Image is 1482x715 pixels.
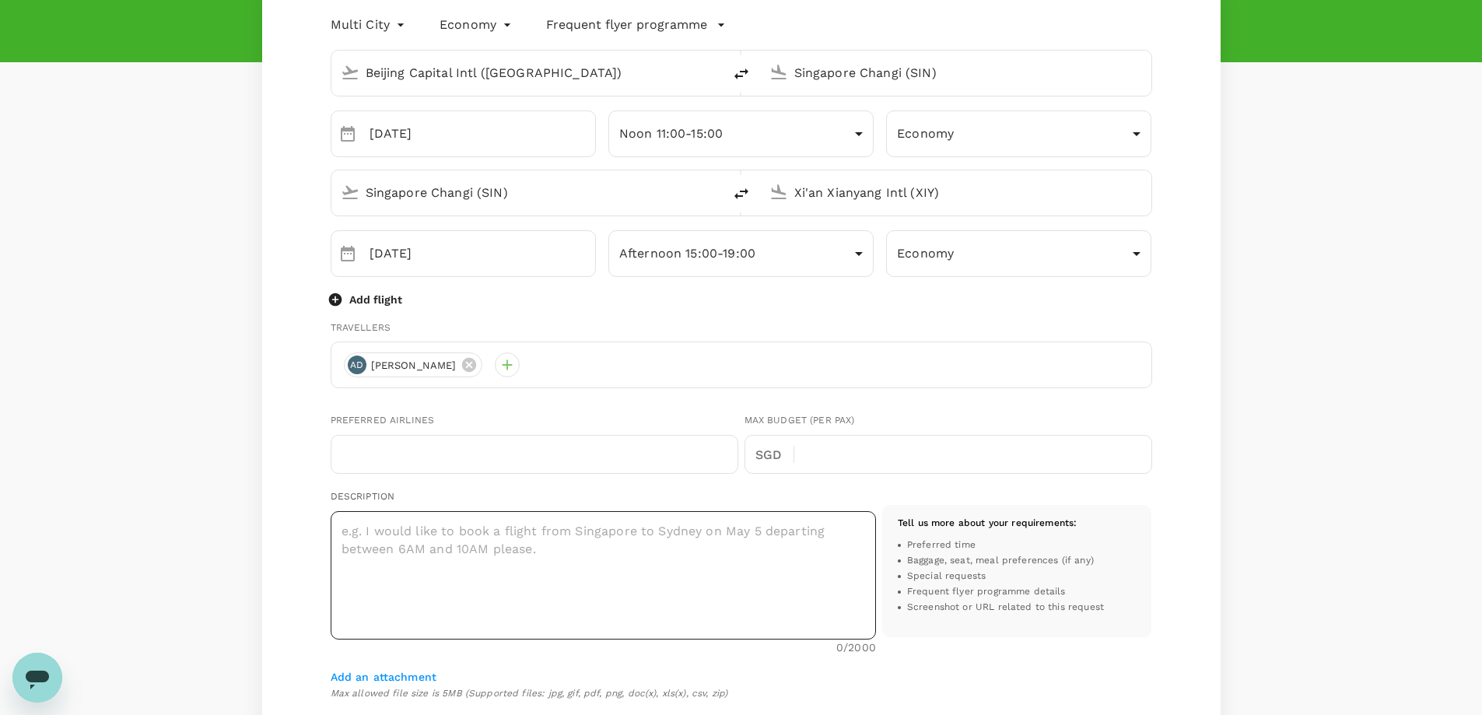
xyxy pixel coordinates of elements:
input: Travel date [370,230,596,277]
input: Going to [794,181,1119,205]
span: Baggage, seat, meal preferences (if any) [907,553,1094,569]
button: Open [712,71,715,74]
div: Preferred Airlines [331,413,738,429]
span: Description [331,491,395,502]
div: Economy [886,114,1151,153]
p: Frequent flyer programme [546,16,707,34]
input: Depart from [366,181,690,205]
button: Add flight [331,292,402,307]
button: Choose date, selected date is Sep 29, 2025 [332,238,363,269]
div: Economy [440,12,515,37]
div: Noon 11:00-15:00 [608,114,874,153]
div: Max Budget (per pax) [745,413,1152,429]
span: Add an attachment [331,671,437,683]
div: Travellers [331,321,1152,336]
button: delete [723,175,760,212]
span: Screenshot or URL related to this request [907,600,1104,615]
p: SGD [755,446,794,464]
div: Multi City [331,12,409,37]
p: 0 /2000 [836,640,876,655]
span: Frequent flyer programme details [907,584,1066,600]
input: Depart from [366,61,690,85]
input: Travel date [370,110,596,157]
input: Going to [794,61,1119,85]
button: delete [723,55,760,93]
span: [PERSON_NAME] [362,358,466,373]
button: Open [1140,71,1144,74]
button: Open [1140,191,1144,194]
p: Add flight [349,292,402,307]
button: Open [712,191,715,194]
div: Economy [886,234,1151,273]
div: AD [348,356,366,374]
div: Afternoon 15:00-19:00 [608,234,874,273]
span: Special requests [907,569,986,584]
div: AD[PERSON_NAME] [344,352,483,377]
span: Preferred time [907,538,976,553]
button: Choose date, selected date is Sep 20, 2025 [332,118,363,149]
span: Max allowed file size is 5MB (Supported files: jpg, gif, pdf, png, doc(x), xls(x), csv, zip) [331,686,1152,702]
iframe: Button to launch messaging window [12,653,62,703]
span: Tell us more about your requirements : [898,517,1077,528]
button: Frequent flyer programme [546,16,726,34]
